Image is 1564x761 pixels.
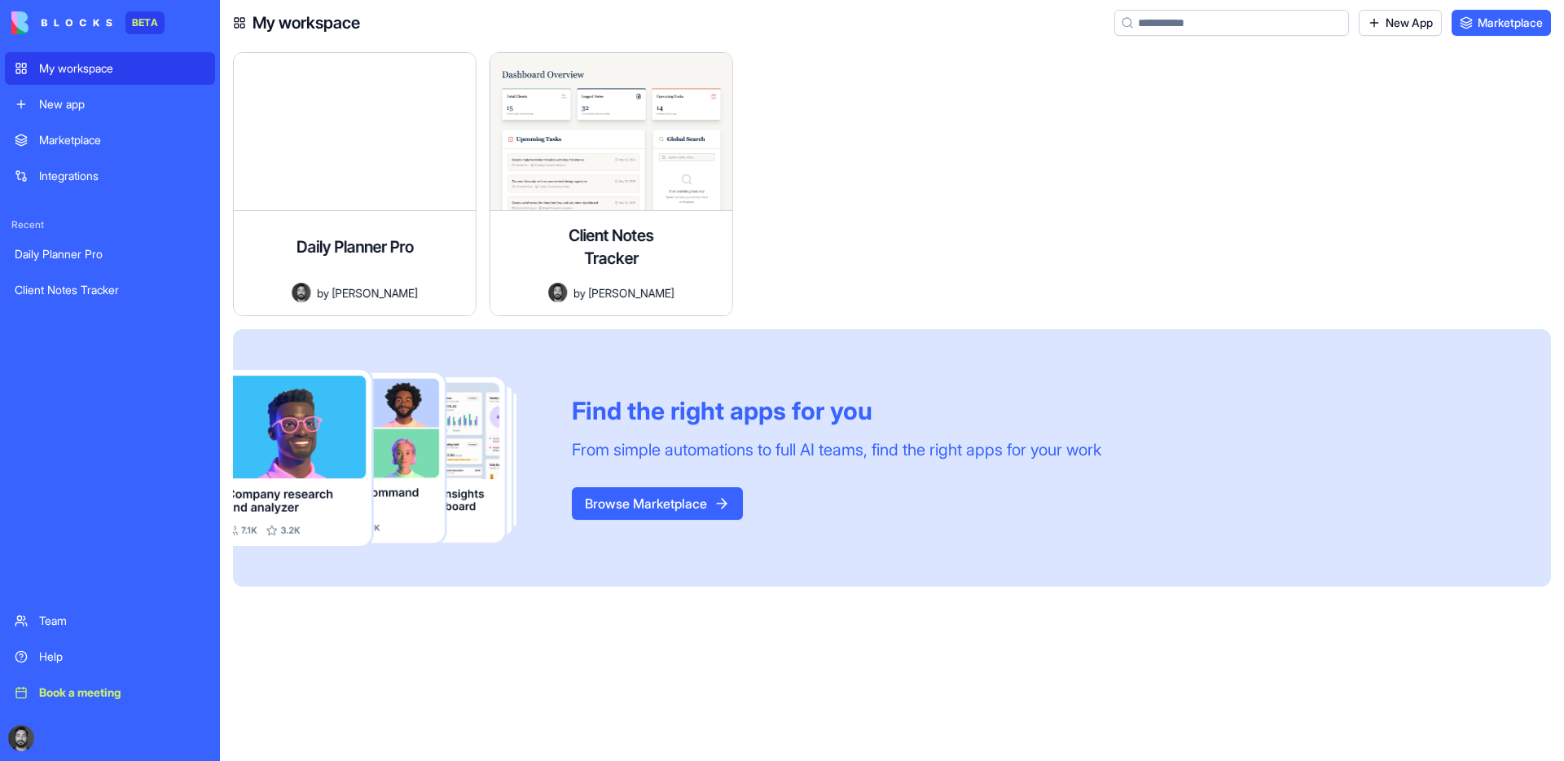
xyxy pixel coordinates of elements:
div: Help [39,649,205,665]
img: ACg8ocLgOF4bjOymJxKawdIdklYA68NjYQoKYxjRny7HkDiFQmphKnKP_Q=s96-c [8,725,34,751]
span: Recent [5,218,215,231]
a: Book a meeting [5,676,215,709]
a: Marketplace [1452,10,1551,36]
a: Daily Planner ProAvatarby[PERSON_NAME] [233,52,485,316]
div: Find the right apps for you [572,396,1101,425]
div: Marketplace [39,132,205,148]
button: Browse Marketplace [572,487,743,520]
a: BETA [11,11,165,34]
div: New app [39,96,205,112]
h4: Client Notes Tracker [548,224,674,270]
a: New app [5,88,215,121]
a: Team [5,605,215,637]
h4: Daily Planner Pro [297,235,414,258]
span: [PERSON_NAME] [332,284,417,301]
a: Client Notes Tracker [5,274,215,306]
div: Team [39,613,205,629]
div: From simple automations to full AI teams, find the right apps for your work [572,438,1101,461]
span: by [573,284,585,301]
div: BETA [125,11,165,34]
a: New App [1359,10,1442,36]
div: Book a meeting [39,684,205,701]
a: Client Notes TrackerAvatarby[PERSON_NAME] [499,52,751,316]
img: Avatar [292,283,310,302]
a: Help [5,640,215,673]
a: Browse Marketplace [572,495,743,512]
div: My workspace [39,60,205,77]
a: My workspace [5,52,215,85]
span: by [317,284,328,301]
a: Marketplace [5,124,215,156]
h4: My workspace [253,11,360,34]
a: Daily Planner Pro [5,238,215,271]
img: Avatar [548,283,567,302]
div: Integrations [39,168,205,184]
div: Client Notes Tracker [15,282,205,298]
span: [PERSON_NAME] [588,284,674,301]
img: logo [11,11,112,34]
a: Integrations [5,160,215,192]
div: Daily Planner Pro [15,246,205,262]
